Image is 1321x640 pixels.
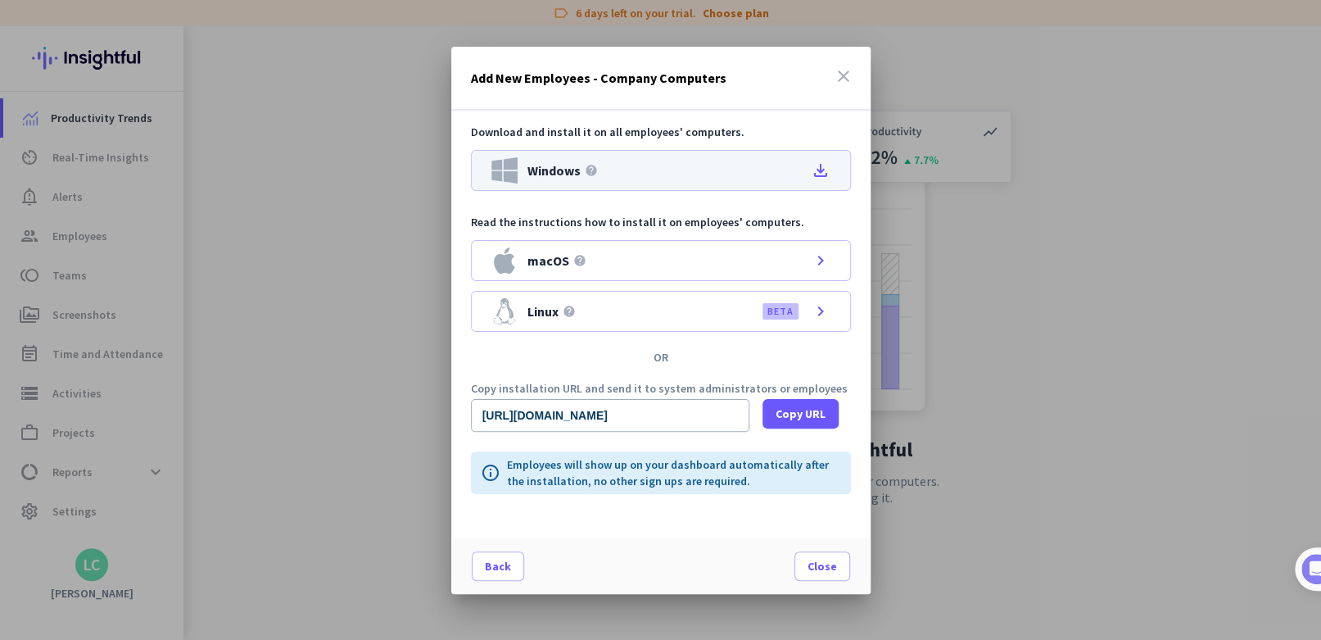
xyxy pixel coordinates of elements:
input: Public download URL [471,399,749,432]
span: Close [808,558,837,574]
p: Read the instructions how to install it on employees' computers. [471,214,851,230]
button: Copy URL [762,399,839,429]
i: chevron_right [811,251,830,270]
p: Copy installation URL and send it to system administrators or employees [471,383,851,394]
i: info [481,463,500,483]
span: Copy URL [776,406,826,422]
span: Linux [527,305,559,318]
i: file_download [811,161,830,180]
img: Linux [491,298,518,325]
h3: Add New Employees - Company Computers [471,71,726,84]
img: Windows [491,157,518,184]
span: Windows [527,164,581,177]
i: help [573,254,586,267]
p: Download and install it on all employees' computers. [471,124,851,140]
i: close [834,66,853,86]
p: Employees will show up on your dashboard automatically after the installation, no other sign ups ... [507,456,841,489]
i: help [563,305,576,318]
div: OR [451,352,871,363]
span: Back [485,558,511,574]
button: Close [794,551,850,581]
button: Back [472,551,524,581]
label: BETA [767,305,794,318]
img: macOS [491,247,518,274]
i: chevron_right [811,302,830,321]
span: macOS [527,254,569,267]
i: help [585,164,598,177]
